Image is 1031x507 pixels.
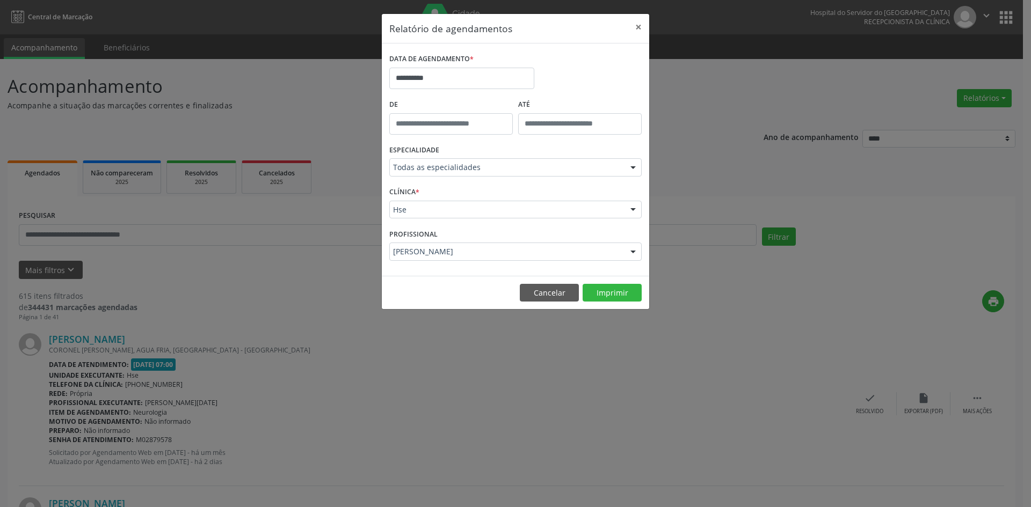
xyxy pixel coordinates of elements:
[389,21,512,35] h5: Relatório de agendamentos
[389,142,439,159] label: ESPECIALIDADE
[389,184,419,201] label: CLÍNICA
[393,246,620,257] span: [PERSON_NAME]
[628,14,649,40] button: Close
[389,226,438,243] label: PROFISSIONAL
[393,162,620,173] span: Todas as especialidades
[583,284,642,302] button: Imprimir
[518,97,642,113] label: ATÉ
[393,204,620,215] span: Hse
[520,284,579,302] button: Cancelar
[389,97,513,113] label: De
[389,51,474,68] label: DATA DE AGENDAMENTO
